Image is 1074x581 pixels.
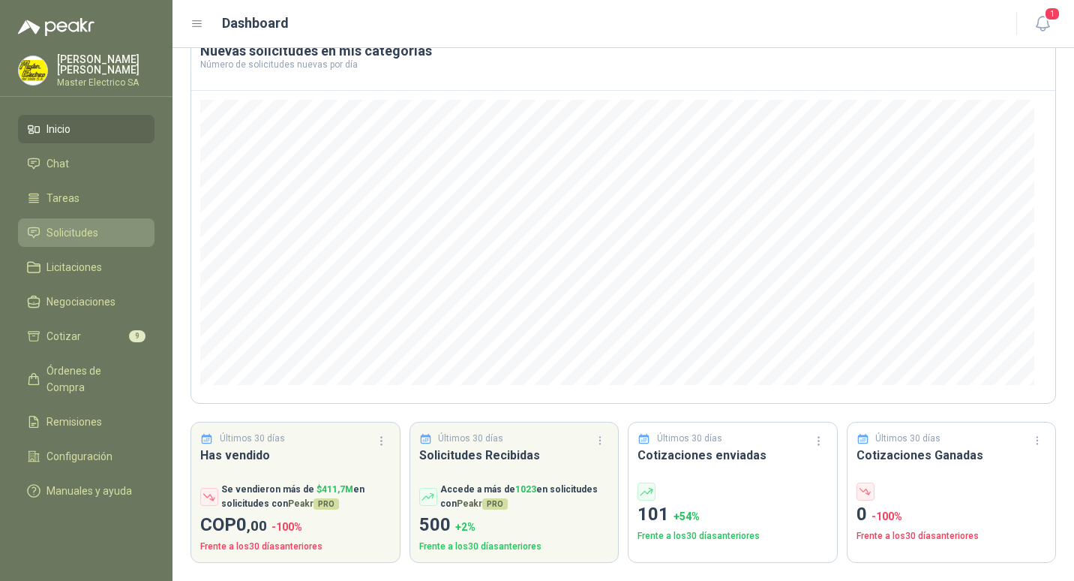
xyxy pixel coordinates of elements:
[856,529,1047,543] p: Frente a los 30 días anteriores
[236,514,267,535] span: 0
[18,184,154,212] a: Tareas
[200,60,1046,69] p: Número de solicitudes nuevas por día
[316,484,353,495] span: $ 411,7M
[200,511,391,540] p: COP
[18,322,154,351] a: Cotizar9
[18,115,154,143] a: Inicio
[18,149,154,178] a: Chat
[46,190,79,206] span: Tareas
[288,498,339,509] span: Peakr
[18,18,94,36] img: Logo peakr
[18,287,154,316] a: Negociaciones
[455,521,475,533] span: + 2 %
[637,501,828,529] p: 101
[871,510,902,522] span: -100 %
[221,483,391,511] p: Se vendieron más de en solicitudes con
[247,517,267,534] span: ,00
[129,330,145,342] span: 9
[46,328,81,345] span: Cotizar
[18,253,154,281] a: Licitaciones
[657,432,722,446] p: Últimos 30 días
[856,501,1047,529] p: 0
[313,498,339,510] span: PRO
[46,414,102,430] span: Remisiones
[18,442,154,471] a: Configuración
[46,294,115,310] span: Negociaciones
[46,448,112,465] span: Configuración
[18,357,154,402] a: Órdenes de Compra
[419,540,610,554] p: Frente a los 30 días anteriores
[482,498,508,510] span: PRO
[200,540,391,554] p: Frente a los 30 días anteriores
[438,432,503,446] p: Últimos 30 días
[18,218,154,247] a: Solicitudes
[220,432,285,446] p: Últimos 30 días
[18,477,154,505] a: Manuales y ayuda
[46,483,132,499] span: Manuales y ayuda
[419,511,610,540] p: 500
[46,363,140,396] span: Órdenes de Compra
[856,446,1047,465] h3: Cotizaciones Ganadas
[875,432,940,446] p: Últimos 30 días
[1044,7,1060,21] span: 1
[637,446,828,465] h3: Cotizaciones enviadas
[515,484,536,495] span: 1023
[457,498,508,509] span: Peakr
[673,510,700,522] span: + 54 %
[419,446,610,465] h3: Solicitudes Recibidas
[46,155,69,172] span: Chat
[46,259,102,275] span: Licitaciones
[200,42,1046,60] h3: Nuevas solicitudes en mis categorías
[46,121,70,137] span: Inicio
[18,408,154,436] a: Remisiones
[46,224,98,241] span: Solicitudes
[440,483,610,511] p: Accede a más de en solicitudes con
[19,56,47,85] img: Company Logo
[637,529,828,543] p: Frente a los 30 días anteriores
[57,54,154,75] p: [PERSON_NAME] [PERSON_NAME]
[222,13,289,34] h1: Dashboard
[57,78,154,87] p: Master Electrico SA
[200,446,391,465] h3: Has vendido
[271,521,302,533] span: -100 %
[1029,11,1056,38] button: 1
